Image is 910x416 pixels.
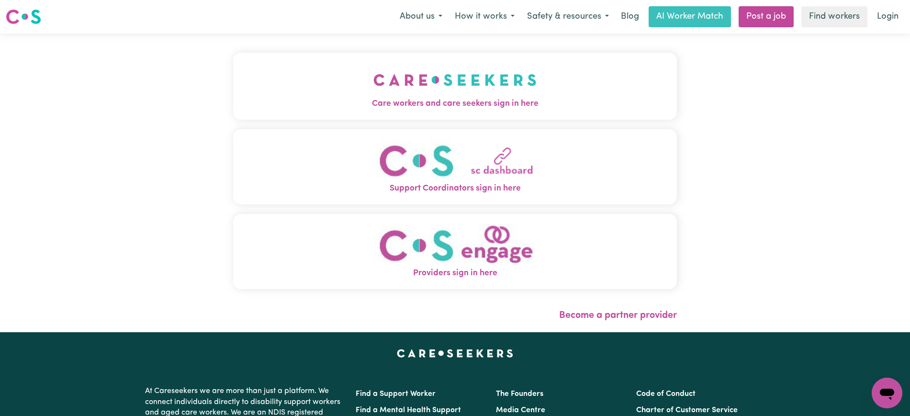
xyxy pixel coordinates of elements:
a: AI Worker Match [649,6,731,27]
button: About us [393,7,449,27]
a: The Founders [496,390,543,398]
a: Blog [615,6,645,27]
a: Login [871,6,904,27]
button: Support Coordinators sign in here [233,129,677,204]
button: How it works [449,7,521,27]
a: Find a Support Worker [356,390,436,398]
a: Code of Conduct [636,390,696,398]
iframe: Button to launch messaging window [872,378,902,408]
button: Care workers and care seekers sign in here [233,53,677,120]
a: Find workers [801,6,867,27]
span: Care workers and care seekers sign in here [233,98,677,110]
img: Careseekers logo [6,8,41,25]
a: Become a partner provider [559,311,677,320]
button: Safety & resources [521,7,615,27]
a: Careseekers logo [6,6,41,28]
button: Providers sign in here [233,214,677,289]
a: Charter of Customer Service [636,406,738,414]
span: Support Coordinators sign in here [233,182,677,195]
span: Providers sign in here [233,267,677,280]
a: Post a job [739,6,794,27]
a: Media Centre [496,406,545,414]
a: Careseekers home page [397,349,513,357]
